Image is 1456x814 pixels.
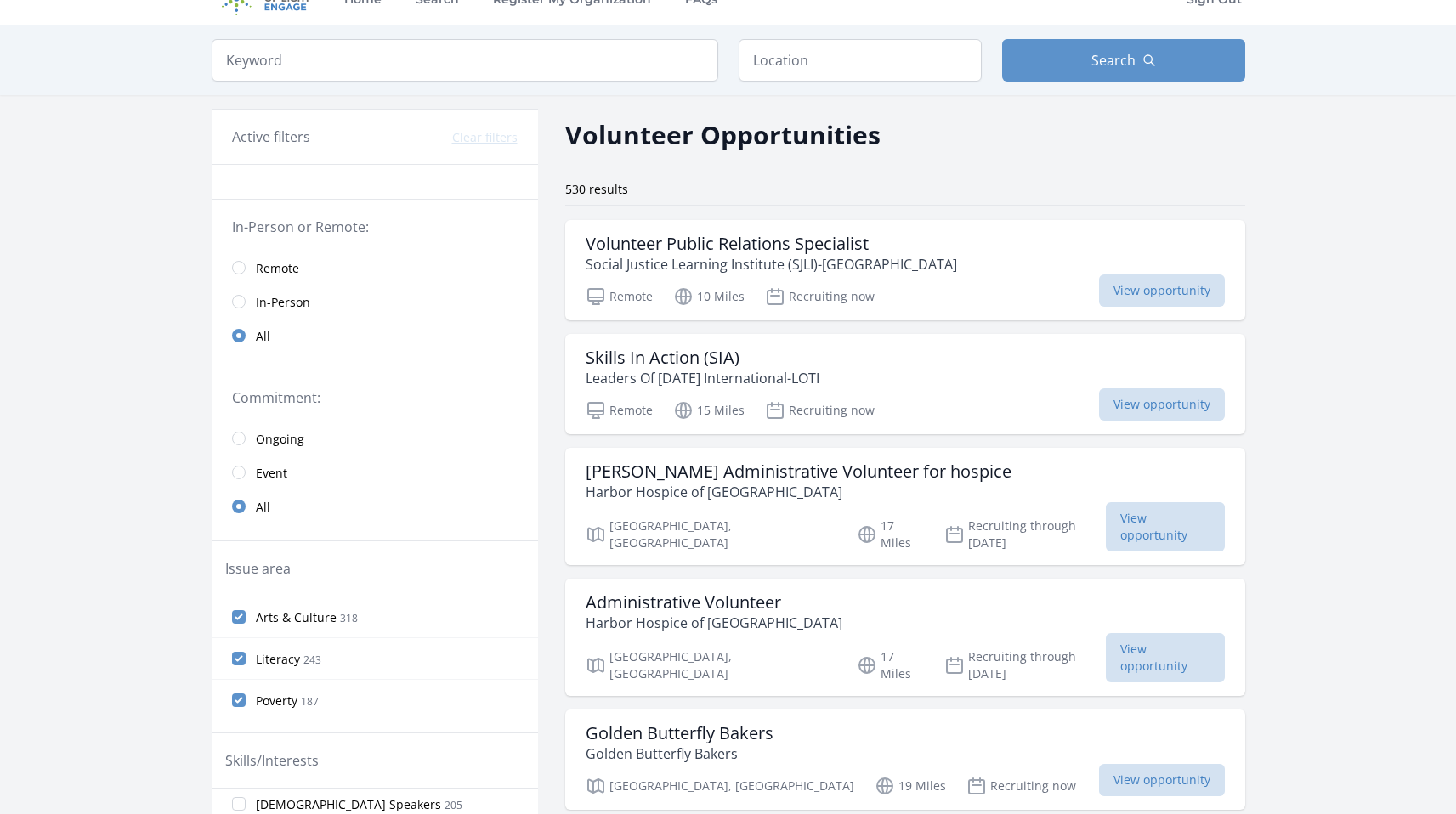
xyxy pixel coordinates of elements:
span: All [256,499,270,516]
span: View opportunity [1099,274,1225,307]
span: 530 results [565,181,628,197]
p: Recruiting now [765,400,875,421]
input: Literacy 243 [232,652,246,665]
input: Location [739,39,982,82]
a: Event [212,455,538,489]
span: View opportunity [1106,502,1224,551]
span: 318 [340,611,358,625]
input: Arts & Culture 318 [232,610,246,624]
span: View opportunity [1106,633,1224,682]
input: Poverty 187 [232,693,246,707]
a: Administrative Volunteer Harbor Hospice of [GEOGRAPHIC_DATA] [GEOGRAPHIC_DATA], [GEOGRAPHIC_DATA]... [565,579,1245,696]
a: All [212,319,538,353]
legend: Commitment: [232,387,518,408]
p: Harbor Hospice of [GEOGRAPHIC_DATA] [586,482,1011,502]
p: Golden Butterfly Bakers [586,743,773,764]
a: All [212,489,538,523]
p: Remote [586,400,653,421]
span: 243 [303,653,321,667]
a: Ongoing [212,421,538,455]
h3: Volunteer Public Relations Specialist [586,234,957,254]
h2: Volunteer Opportunities [565,116,881,154]
p: 10 Miles [673,286,745,307]
p: Remote [586,286,653,307]
a: Remote [212,251,538,285]
a: In-Person [212,285,538,319]
span: Literacy [256,651,300,668]
legend: Issue area [225,558,291,579]
p: Recruiting now [966,776,1076,796]
p: 15 Miles [673,400,745,421]
input: [DEMOGRAPHIC_DATA] Speakers 205 [232,797,246,811]
p: Recruiting now [765,286,875,307]
span: Event [256,465,287,482]
h3: Golden Butterfly Bakers [586,723,773,743]
span: View opportunity [1099,764,1225,796]
p: Recruiting through [DATE] [944,517,1107,551]
p: [GEOGRAPHIC_DATA], [GEOGRAPHIC_DATA] [586,517,837,551]
legend: Skills/Interests [225,750,319,771]
span: 205 [445,798,462,812]
span: Ongoing [256,431,304,448]
button: Search [1002,39,1245,82]
span: 187 [301,694,319,709]
p: Social Justice Learning Institute (SJLI)-[GEOGRAPHIC_DATA] [586,254,957,274]
input: Keyword [212,39,718,82]
p: [GEOGRAPHIC_DATA], [GEOGRAPHIC_DATA] [586,776,854,796]
span: Search [1091,50,1136,71]
a: [PERSON_NAME] Administrative Volunteer for hospice Harbor Hospice of [GEOGRAPHIC_DATA] [GEOGRAPHI... [565,448,1245,565]
h3: Administrative Volunteer [586,592,842,613]
h3: Active filters [232,127,310,147]
a: Volunteer Public Relations Specialist Social Justice Learning Institute (SJLI)-[GEOGRAPHIC_DATA] ... [565,220,1245,320]
span: View opportunity [1099,388,1225,421]
span: In-Person [256,294,310,311]
p: Recruiting through [DATE] [944,648,1107,682]
span: Remote [256,260,299,277]
h3: Skills In Action (SIA) [586,348,819,368]
p: 17 Miles [857,648,924,682]
span: Arts & Culture [256,609,337,626]
p: [GEOGRAPHIC_DATA], [GEOGRAPHIC_DATA] [586,648,837,682]
span: All [256,328,270,345]
p: Leaders Of [DATE] International-LOTI [586,368,819,388]
h3: [PERSON_NAME] Administrative Volunteer for hospice [586,461,1011,482]
a: Golden Butterfly Bakers Golden Butterfly Bakers [GEOGRAPHIC_DATA], [GEOGRAPHIC_DATA] 19 Miles Rec... [565,709,1245,810]
p: 17 Miles [857,517,924,551]
p: Harbor Hospice of [GEOGRAPHIC_DATA] [586,613,842,633]
span: [DEMOGRAPHIC_DATA] Speakers [256,796,441,813]
legend: In-Person or Remote: [232,217,518,237]
a: Skills In Action (SIA) Leaders Of [DATE] International-LOTI Remote 15 Miles Recruiting now View o... [565,334,1245,434]
button: Clear filters [452,129,518,146]
p: 19 Miles [875,776,946,796]
span: Poverty [256,692,297,709]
